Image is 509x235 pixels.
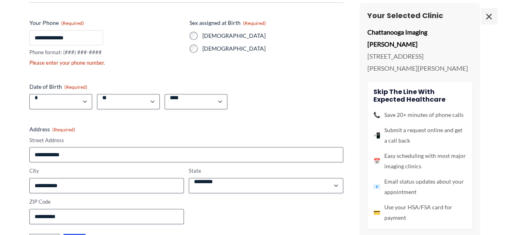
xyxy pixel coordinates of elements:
span: (Required) [243,20,266,26]
span: (Required) [64,84,87,90]
li: Email status updates about your appointment [373,176,466,197]
label: Your Phone [29,19,183,27]
legend: Date of Birth [29,83,87,91]
p: Chattanooga Imaging [PERSON_NAME] [367,26,472,50]
span: × [481,8,497,24]
li: Save 20+ minutes of phone calls [373,110,466,120]
div: Phone format: (###) ###-#### [29,49,183,56]
span: (Required) [61,20,84,26]
span: 💳 [373,207,380,218]
label: [DEMOGRAPHIC_DATA] [202,45,343,53]
p: [STREET_ADDRESS][PERSON_NAME][PERSON_NAME] [367,50,472,74]
div: Please enter your phone number. [29,59,183,67]
span: (Required) [52,127,75,133]
legend: Address [29,125,75,133]
label: ZIP Code [29,198,184,206]
li: Use your HSA/FSA card for payment [373,202,466,223]
span: 📞 [373,110,380,120]
li: Submit a request online and get a call back [373,125,466,146]
span: 📧 [373,182,380,192]
h4: Skip the line with Expected Healthcare [373,88,466,103]
span: 📲 [373,130,380,141]
label: State [189,167,343,175]
label: Street Address [29,137,343,144]
legend: Sex assigned at Birth [190,19,266,27]
label: City [29,167,184,175]
label: [DEMOGRAPHIC_DATA] [202,32,343,40]
h3: Your Selected Clinic [367,11,472,20]
li: Easy scheduling with most major imaging clinics [373,151,466,172]
span: 📅 [373,156,380,166]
